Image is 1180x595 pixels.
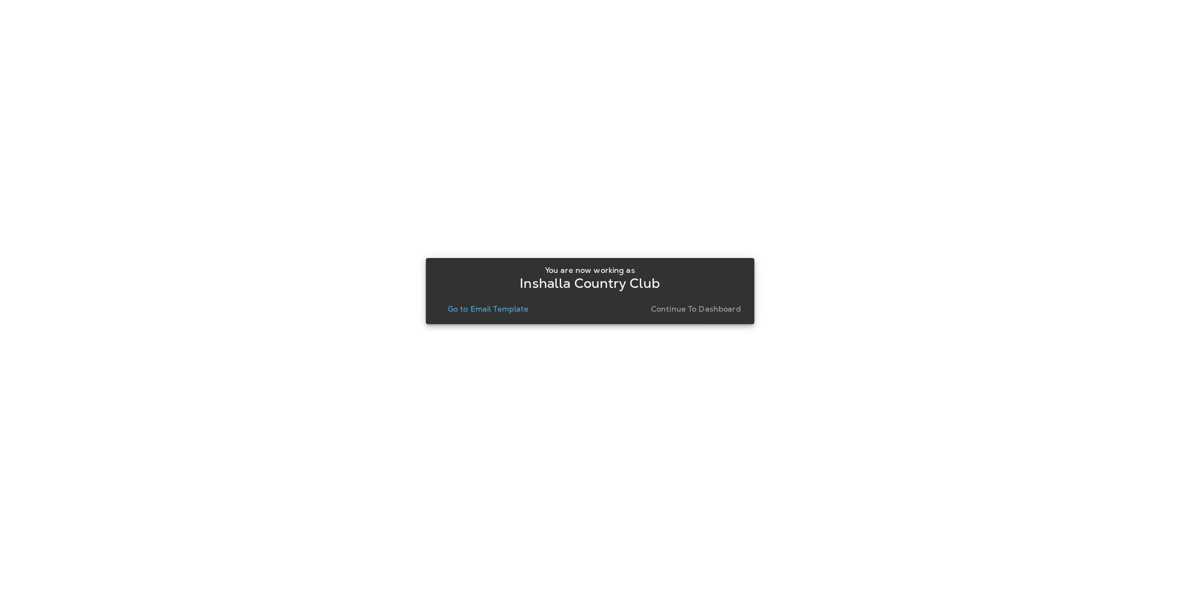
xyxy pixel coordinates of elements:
p: Continue to Dashboard [651,304,741,313]
p: Go to Email Template [448,304,529,313]
p: Inshalla Country Club [520,279,660,288]
button: Continue to Dashboard [647,301,745,317]
button: Go to Email Template [443,301,533,317]
p: You are now working as [545,266,635,275]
